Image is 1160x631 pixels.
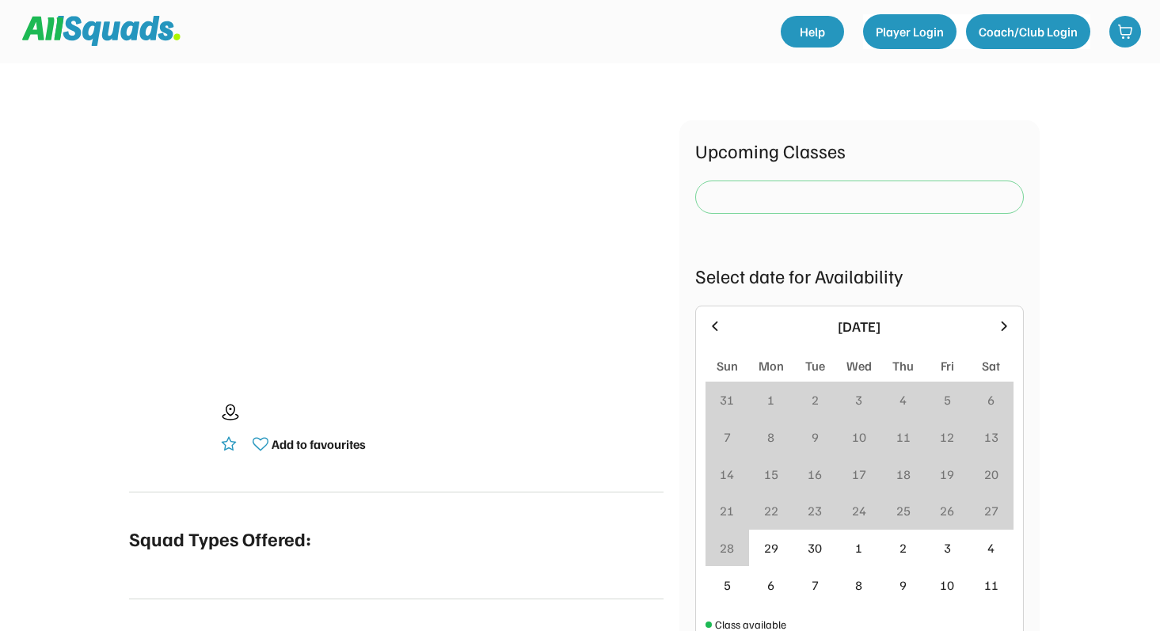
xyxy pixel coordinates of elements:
[984,576,998,595] div: 11
[941,356,954,375] div: Fri
[812,428,819,447] div: 9
[944,390,951,409] div: 5
[767,428,774,447] div: 8
[966,14,1090,49] button: Coach/Club Login
[852,501,866,520] div: 24
[767,576,774,595] div: 6
[781,16,844,48] a: Help
[855,538,862,557] div: 1
[724,428,731,447] div: 7
[982,356,1000,375] div: Sat
[178,120,614,357] img: yH5BAEAAAAALAAAAAABAAEAAAIBRAA7
[805,356,825,375] div: Tue
[855,390,862,409] div: 3
[808,538,822,557] div: 30
[1117,24,1133,40] img: shopping-cart-01%20%281%29.svg
[987,538,995,557] div: 4
[129,389,208,468] img: yH5BAEAAAAALAAAAAABAAEAAAIBRAA7
[892,356,914,375] div: Thu
[899,576,907,595] div: 9
[896,428,911,447] div: 11
[764,501,778,520] div: 22
[695,136,1024,165] div: Upcoming Classes
[852,465,866,484] div: 17
[759,356,784,375] div: Mon
[940,465,954,484] div: 19
[720,538,734,557] div: 28
[720,501,734,520] div: 21
[896,465,911,484] div: 18
[940,576,954,595] div: 10
[812,390,819,409] div: 2
[984,428,998,447] div: 13
[764,465,778,484] div: 15
[808,465,822,484] div: 16
[720,390,734,409] div: 31
[846,356,872,375] div: Wed
[22,16,181,46] img: Squad%20Logo.svg
[855,576,862,595] div: 8
[812,576,819,595] div: 7
[940,501,954,520] div: 26
[720,465,734,484] div: 14
[984,465,998,484] div: 20
[944,538,951,557] div: 3
[724,576,731,595] div: 5
[695,261,1024,290] div: Select date for Availability
[764,538,778,557] div: 29
[732,316,987,337] div: [DATE]
[808,501,822,520] div: 23
[767,390,774,409] div: 1
[896,501,911,520] div: 25
[899,390,907,409] div: 4
[899,538,907,557] div: 2
[984,501,998,520] div: 27
[852,428,866,447] div: 10
[129,524,311,553] div: Squad Types Offered:
[272,435,366,454] div: Add to favourites
[987,390,995,409] div: 6
[863,14,957,49] button: Player Login
[940,428,954,447] div: 12
[717,356,738,375] div: Sun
